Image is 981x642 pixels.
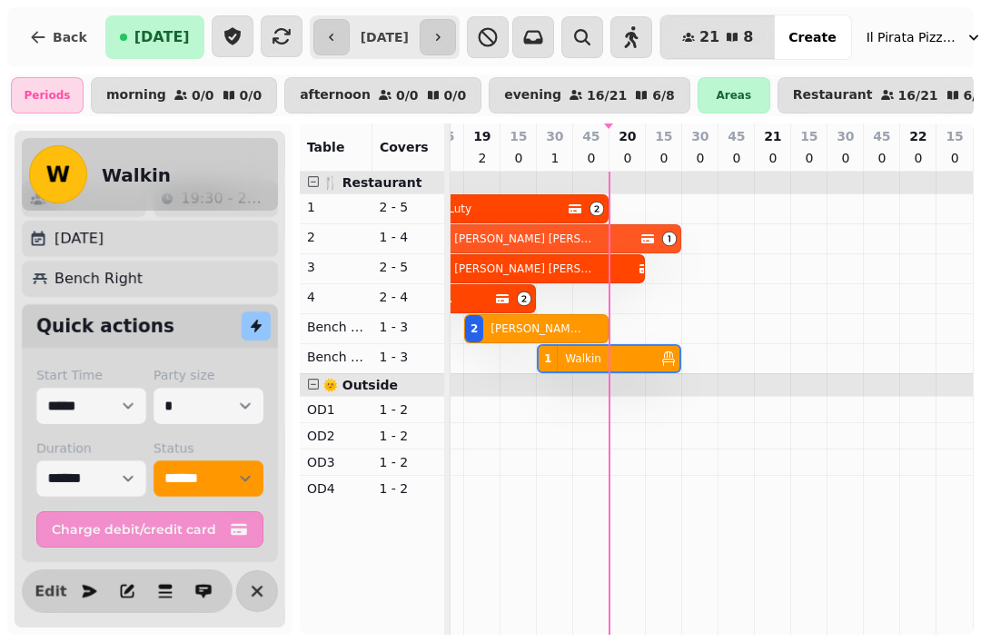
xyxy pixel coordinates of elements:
[40,584,62,598] span: Edit
[691,127,708,145] p: 30
[154,439,263,457] label: Status
[36,511,263,548] button: Charge debit/credit card
[307,228,365,246] p: 2
[544,351,551,366] div: 1
[33,573,69,609] button: Edit
[379,228,437,246] p: 1 - 4
[867,28,957,46] span: Il Pirata Pizzata
[307,198,365,216] p: 1
[475,149,490,167] p: 2
[46,163,70,185] span: W
[284,77,481,114] button: afternoon0/00/0
[911,149,926,167] p: 0
[774,15,850,59] button: Create
[909,127,926,145] p: 22
[764,127,781,145] p: 21
[946,127,963,145] p: 15
[454,232,595,246] p: [PERSON_NAME] [PERSON_NAME]
[307,348,365,366] p: Bench Right
[322,175,422,190] span: 🍴 Restaurant
[873,127,890,145] p: 45
[454,262,594,276] p: [PERSON_NAME] [PERSON_NAME]
[619,127,636,145] p: 20
[510,127,527,145] p: 15
[307,258,365,276] p: 3
[729,149,744,167] p: 0
[655,127,672,145] p: 15
[36,313,174,339] h2: Quick actions
[620,149,635,167] p: 0
[657,149,671,167] p: 0
[584,149,599,167] p: 0
[379,258,437,276] p: 2 - 5
[504,88,561,103] p: evening
[307,427,365,445] p: OD2
[489,77,690,114] button: evening16/216/8
[837,127,854,145] p: 30
[240,89,263,102] p: 0 / 0
[379,288,437,306] p: 2 - 4
[947,149,962,167] p: 0
[444,89,467,102] p: 0 / 0
[652,89,675,102] p: 6 / 8
[660,15,775,59] button: 218
[511,149,526,167] p: 0
[192,89,214,102] p: 0 / 0
[102,163,171,188] h2: Walkin
[307,318,365,336] p: Bench Left
[307,140,345,154] span: Table
[379,479,437,498] p: 1 - 2
[587,89,627,102] p: 16 / 21
[36,439,146,457] label: Duration
[379,348,437,366] p: 1 - 3
[693,149,708,167] p: 0
[379,198,437,216] p: 2 - 5
[546,127,563,145] p: 30
[728,127,745,145] p: 45
[582,127,599,145] p: 45
[380,140,429,154] span: Covers
[379,400,437,419] p: 1 - 2
[838,149,853,167] p: 0
[54,228,104,250] p: [DATE]
[565,351,601,366] p: Walkin
[307,479,365,498] p: OD4
[379,318,437,336] p: 1 - 3
[802,149,817,167] p: 0
[36,366,146,384] label: Start Time
[53,31,87,44] span: Back
[788,31,836,44] span: Create
[698,77,770,114] div: Areas
[379,427,437,445] p: 1 - 2
[766,149,780,167] p: 0
[379,453,437,471] p: 1 - 2
[548,149,562,167] p: 1
[793,88,873,103] p: Restaurant
[800,127,817,145] p: 15
[15,15,102,59] button: Back
[105,15,204,59] button: [DATE]
[396,89,419,102] p: 0 / 0
[307,288,365,306] p: 4
[322,378,398,392] span: 🌞 Outside
[300,88,371,103] p: afternoon
[134,30,190,44] span: [DATE]
[471,321,478,336] div: 2
[875,149,889,167] p: 0
[52,523,226,536] span: Charge debit/credit card
[154,366,263,384] label: Party size
[898,89,938,102] p: 16 / 21
[490,321,583,336] p: [PERSON_NAME] [PERSON_NAME]
[11,77,84,114] div: Periods
[473,127,490,145] p: 19
[699,30,719,44] span: 21
[106,88,166,103] p: morning
[307,453,365,471] p: OD3
[743,30,753,44] span: 8
[91,77,277,114] button: morning0/00/0
[307,400,365,419] p: OD1
[54,268,143,290] p: Bench Right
